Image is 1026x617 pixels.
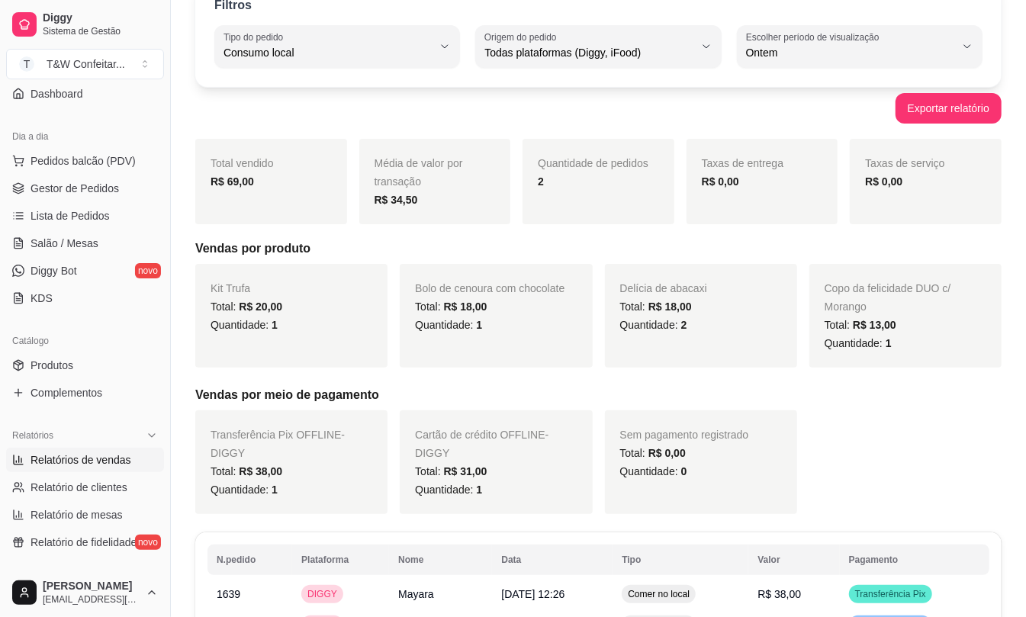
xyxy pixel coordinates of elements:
[211,484,278,496] span: Quantidade:
[31,480,127,495] span: Relatório de clientes
[31,153,136,169] span: Pedidos balcão (PDV)
[896,93,1002,124] button: Exportar relatório
[195,386,1002,404] h5: Vendas por meio de pagamento
[31,236,98,251] span: Salão / Mesas
[852,588,929,600] span: Transferência Pix
[6,231,164,255] a: Salão / Mesas
[6,204,164,228] a: Lista de Pedidos
[681,319,687,331] span: 2
[31,208,110,223] span: Lista de Pedidos
[375,194,418,206] strong: R$ 34,50
[648,447,686,459] span: R$ 0,00
[620,300,692,313] span: Total:
[415,429,548,459] span: Cartão de crédito OFFLINE - DIGGY
[415,319,482,331] span: Quantidade:
[375,157,463,188] span: Média de valor por transação
[444,465,487,477] span: R$ 31,00
[6,259,164,283] a: Diggy Botnovo
[415,465,487,477] span: Total:
[211,300,282,313] span: Total:
[748,545,839,575] th: Valor
[475,25,721,68] button: Origem do pedidoTodas plataformas (Diggy, iFood)
[31,86,83,101] span: Dashboard
[538,157,648,169] span: Quantidade de pedidos
[224,31,288,43] label: Tipo do pedido
[211,175,254,188] strong: R$ 69,00
[6,329,164,353] div: Catálogo
[886,337,892,349] span: 1
[681,465,687,477] span: 0
[31,452,131,468] span: Relatórios de vendas
[31,535,137,550] span: Relatório de fidelidade
[853,319,896,331] span: R$ 13,00
[211,429,345,459] span: Transferência Pix OFFLINE - DIGGY
[31,385,102,400] span: Complementos
[211,319,278,331] span: Quantidade:
[620,282,707,294] span: Delícia de abacaxi
[195,239,1002,258] h5: Vendas por produto
[6,503,164,527] a: Relatório de mesas
[825,337,892,349] span: Quantidade:
[43,25,158,37] span: Sistema de Gestão
[6,448,164,472] a: Relatórios de vendas
[415,282,564,294] span: Bolo de cenoura com chocolate
[6,286,164,310] a: KDS
[825,282,951,313] span: Copo da felicidade DUO c/ Morango
[538,175,544,188] strong: 2
[648,300,692,313] span: R$ 18,00
[12,429,53,442] span: Relatórios
[840,545,989,575] th: Pagamento
[484,31,561,43] label: Origem do pedido
[6,574,164,611] button: [PERSON_NAME][EMAIL_ADDRESS][DOMAIN_NAME]
[211,282,250,294] span: Kit Trufa
[865,175,902,188] strong: R$ 0,00
[272,319,278,331] span: 1
[702,157,783,169] span: Taxas de entrega
[217,588,240,600] span: 1639
[6,381,164,405] a: Complementos
[31,358,73,373] span: Produtos
[825,319,896,331] span: Total:
[484,45,693,60] span: Todas plataformas (Diggy, iFood)
[47,56,125,72] div: T&W Confeitar ...
[211,465,282,477] span: Total:
[19,56,34,72] span: T
[415,484,482,496] span: Quantidade:
[43,580,140,593] span: [PERSON_NAME]
[6,176,164,201] a: Gestor de Pedidos
[239,300,282,313] span: R$ 20,00
[272,484,278,496] span: 1
[304,588,340,600] span: DIGGY
[6,6,164,43] a: DiggySistema de Gestão
[620,429,749,441] span: Sem pagamento registrado
[746,45,955,60] span: Ontem
[476,319,482,331] span: 1
[737,25,983,68] button: Escolher período de visualizaçãoOntem
[31,291,53,306] span: KDS
[476,484,482,496] span: 1
[211,157,274,169] span: Total vendido
[444,300,487,313] span: R$ 18,00
[43,593,140,606] span: [EMAIL_ADDRESS][DOMAIN_NAME]
[865,157,944,169] span: Taxas de serviço
[625,588,693,600] span: Comer no local
[6,149,164,173] button: Pedidos balcão (PDV)
[6,353,164,378] a: Produtos
[389,545,492,575] th: Nome
[31,263,77,278] span: Diggy Bot
[613,545,748,575] th: Tipo
[492,545,613,575] th: Data
[239,465,282,477] span: R$ 38,00
[746,31,884,43] label: Escolher período de visualização
[224,45,433,60] span: Consumo local
[389,579,492,609] td: Mayara
[620,465,687,477] span: Quantidade:
[6,82,164,106] a: Dashboard
[757,588,801,600] span: R$ 38,00
[501,588,564,600] span: [DATE] 12:26
[6,530,164,554] a: Relatório de fidelidadenovo
[620,447,686,459] span: Total:
[6,124,164,149] div: Dia a dia
[43,11,158,25] span: Diggy
[415,300,487,313] span: Total:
